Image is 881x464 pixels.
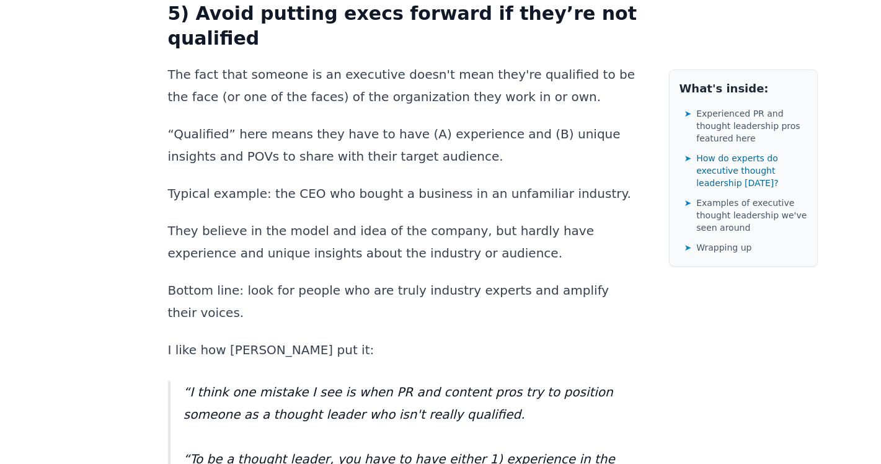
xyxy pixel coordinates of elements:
[696,107,807,145] span: Experienced PR and thought leadership pros featured here
[680,80,807,97] h2: What's inside:
[168,220,639,264] p: They believe in the model and idea of the company, but hardly have experience and unique insights...
[684,239,807,256] a: ➤Wrapping up
[684,197,692,209] span: ➤
[168,339,639,361] p: I like how [PERSON_NAME] put it:
[684,107,692,120] span: ➤
[684,105,807,147] a: ➤Experienced PR and thought leadership pros featured here
[684,194,807,236] a: ➤Examples of executive thought leadership we've seen around
[168,1,639,51] h3: 5) Avoid putting execs forward if they’re not qualified
[168,182,639,205] p: Typical example: the CEO who bought a business in an unfamiliar industry.
[696,197,807,234] span: Examples of executive thought leadership we've seen around
[696,152,807,189] span: How do experts do executive thought leadership [DATE]?
[684,241,692,254] span: ➤
[684,152,692,164] span: ➤
[168,123,639,167] p: “Qualified” here means they have to have (A) experience and (B) unique insights and POVs to share...
[684,149,807,192] a: ➤How do experts do executive thought leadership [DATE]?
[168,279,639,324] p: Bottom line: look for people who are truly industry experts and amplify their voices.
[696,241,751,254] span: Wrapping up
[168,63,639,108] p: The fact that someone is an executive doesn't mean they're qualified to be the face (or one of th...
